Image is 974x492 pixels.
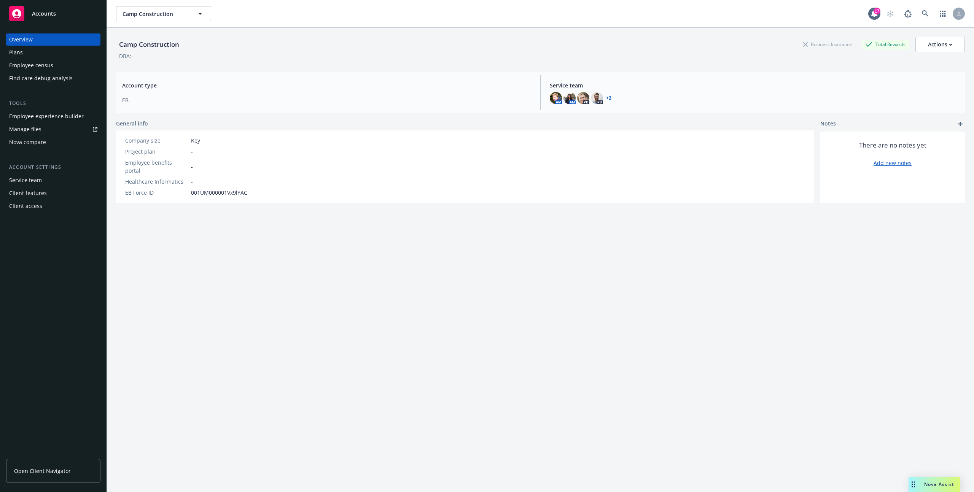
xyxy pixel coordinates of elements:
[122,96,531,104] span: EB
[6,110,100,122] a: Employee experience builder
[591,92,603,104] img: photo
[116,40,182,49] div: Camp Construction
[924,481,954,487] span: Nova Assist
[9,136,46,148] div: Nova compare
[6,46,100,59] a: Plans
[116,119,148,127] span: General info
[6,3,100,24] a: Accounts
[550,81,959,89] span: Service team
[9,187,47,199] div: Client features
[6,33,100,46] a: Overview
[191,136,200,144] span: Key
[116,6,211,21] button: Camp Construction
[874,159,912,167] a: Add new notes
[6,123,100,135] a: Manage files
[14,467,71,475] span: Open Client Navigator
[125,148,188,156] div: Project plan
[874,8,880,14] div: 17
[9,174,42,186] div: Service team
[6,174,100,186] a: Service team
[928,37,952,52] div: Actions
[563,92,576,104] img: photo
[125,136,188,144] div: Company size
[9,123,41,135] div: Manage files
[550,92,562,104] img: photo
[119,52,133,60] div: DBA: -
[9,200,42,212] div: Client access
[9,110,84,122] div: Employee experience builder
[915,37,965,52] button: Actions
[6,200,100,212] a: Client access
[956,119,965,129] a: add
[191,163,193,171] span: -
[32,11,56,17] span: Accounts
[909,477,960,492] button: Nova Assist
[577,92,589,104] img: photo
[6,100,100,107] div: Tools
[125,178,188,186] div: Healthcare Informatics
[122,81,531,89] span: Account type
[9,72,73,84] div: Find care debug analysis
[935,6,950,21] a: Switch app
[909,477,918,492] div: Drag to move
[918,6,933,21] a: Search
[6,59,100,71] a: Employee census
[859,141,926,150] span: There are no notes yet
[862,40,909,49] div: Total Rewards
[125,189,188,197] div: EB Force ID
[6,163,100,171] div: Account settings
[6,72,100,84] a: Find care debug analysis
[191,178,193,186] span: -
[9,46,23,59] div: Plans
[191,148,193,156] span: -
[606,96,611,100] a: +2
[9,33,33,46] div: Overview
[191,189,247,197] span: 001UM000001Vx9lYAC
[883,6,898,21] a: Start snowing
[6,187,100,199] a: Client features
[900,6,915,21] a: Report a Bug
[9,59,53,71] div: Employee census
[125,159,188,175] div: Employee benefits portal
[6,136,100,148] a: Nova compare
[123,10,188,18] span: Camp Construction
[799,40,856,49] div: Business Insurance
[820,119,836,129] span: Notes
